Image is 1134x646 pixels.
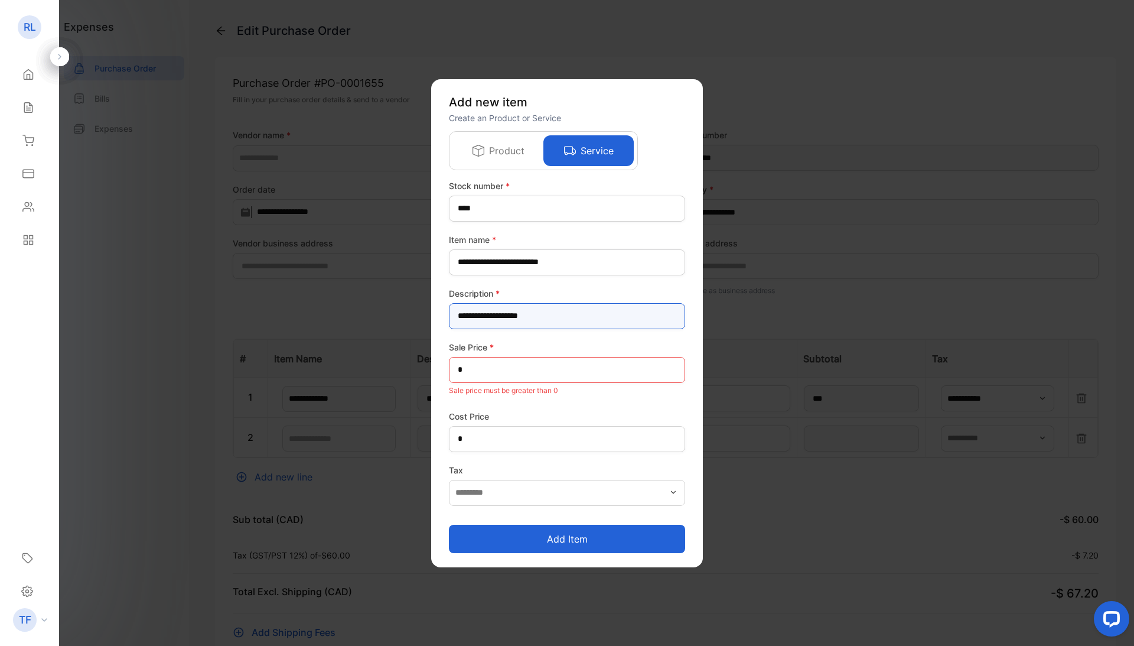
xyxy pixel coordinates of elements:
[449,410,685,423] label: Cost Price
[449,341,685,353] label: Sale Price
[449,525,685,553] button: Add item
[449,464,685,476] label: Tax
[1084,596,1134,646] iframe: LiveChat chat widget
[449,233,685,246] label: Item name
[24,20,36,35] p: RL
[449,180,685,192] label: Stock number
[449,93,685,111] p: Add new item
[449,287,685,300] label: Description
[581,144,614,158] p: Service
[19,612,31,628] p: TF
[449,383,685,398] p: Sale price must be greater than 0
[489,144,524,158] p: Product
[449,113,561,123] span: Create an Product or Service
